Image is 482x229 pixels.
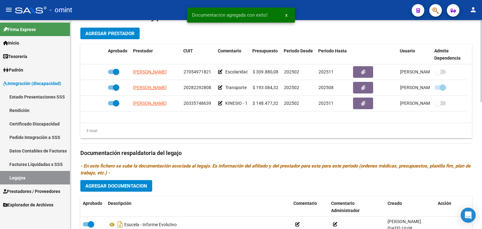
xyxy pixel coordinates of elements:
[80,127,97,134] div: 3 total
[3,201,53,208] span: Explorador de Archivos
[83,201,102,206] span: Aprobado
[285,12,287,18] span: x
[3,26,36,33] span: Firma Express
[253,101,278,106] span: $ 148.477,32
[280,9,292,21] button: x
[388,201,402,206] span: Creado
[329,197,385,217] datatable-header-cell: Comentario Administrador
[388,219,421,224] span: [PERSON_NAME]
[400,48,415,53] span: Usuario
[192,12,268,18] span: Documentacion agregada con exito!
[461,208,476,223] div: Open Intercom Messenger
[253,85,278,90] span: $ 193.084,32
[284,85,299,90] span: 202502
[5,6,13,13] mat-icon: menu
[3,188,60,195] span: Prestadores / Proveedores
[183,48,193,53] span: CUIT
[385,197,435,217] datatable-header-cell: Creado
[225,85,311,90] span: Transporte con dependencia CUE 20012400
[131,44,181,65] datatable-header-cell: Prestador
[215,44,250,65] datatable-header-cell: Comentario
[284,48,313,53] span: Periodo Desde
[80,28,140,39] button: Agregar Prestador
[284,101,299,106] span: 202502
[291,197,329,217] datatable-header-cell: Comentario
[400,101,449,106] span: [PERSON_NAME] [DATE]
[3,53,27,60] span: Tesorería
[80,197,105,217] datatable-header-cell: Aprobado
[400,85,449,90] span: [PERSON_NAME] [DATE]
[281,44,316,65] datatable-header-cell: Periodo Desde
[181,44,215,65] datatable-header-cell: CUIT
[252,48,278,53] span: Presupuesto
[85,183,147,189] span: Agregar Documentacion
[108,201,131,206] span: Descripción
[105,44,131,65] datatable-header-cell: Aprobado
[225,69,309,74] span: Escolaridad Primaria Jornada Simple Cat B
[80,163,470,176] i: - En este fichero se sube la documentación asociada al legajo. Es información del afiliado y del ...
[3,40,19,46] span: Inicio
[184,85,211,90] span: 20282292808
[438,201,451,206] span: Acción
[331,201,360,213] span: Comentario Administrador
[253,69,278,74] span: $ 309.880,08
[85,31,135,36] span: Agregar Prestador
[293,201,317,206] span: Comentario
[434,48,461,61] span: Admite Dependencia
[225,101,291,106] span: KINESIO - 12 SESIONES POR MES
[250,44,281,65] datatable-header-cell: Presupuesto
[397,44,432,65] datatable-header-cell: Usuario
[133,85,167,90] span: [PERSON_NAME]
[80,149,472,157] h3: Documentación respaldatoria del legajo
[3,67,23,73] span: Padrón
[133,48,153,53] span: Prestador
[184,101,211,106] span: 20335748639
[184,69,211,74] span: 27054971821
[105,197,291,217] datatable-header-cell: Descripción
[316,44,350,65] datatable-header-cell: Periodo Hasta
[318,48,347,53] span: Periodo Hasta
[319,85,334,90] span: 202508
[133,69,167,74] span: [PERSON_NAME]
[435,197,467,217] datatable-header-cell: Acción
[319,69,334,74] span: 202511
[50,3,72,17] span: - omint
[284,69,299,74] span: 202502
[400,69,449,74] span: [PERSON_NAME] [DATE]
[3,80,61,87] span: Integración (discapacidad)
[319,101,334,106] span: 202511
[218,48,241,53] span: Comentario
[469,6,477,13] mat-icon: person
[432,44,466,65] datatable-header-cell: Admite Dependencia
[80,180,152,192] button: Agregar Documentacion
[133,101,167,106] span: [PERSON_NAME]
[108,48,127,53] span: Aprobado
